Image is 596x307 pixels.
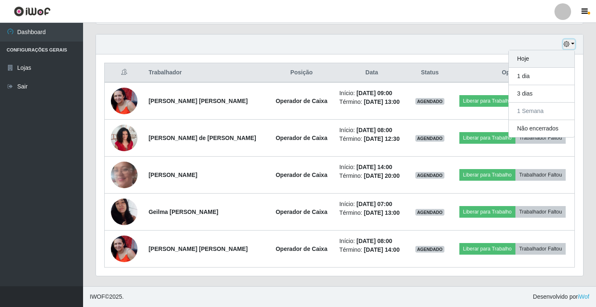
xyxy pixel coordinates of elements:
span: Desenvolvido por [533,292,589,301]
strong: Operador de Caixa [276,209,328,215]
button: Liberar para Trabalho [459,206,515,218]
strong: [PERSON_NAME] de [PERSON_NAME] [149,135,256,141]
strong: Operador de Caixa [276,98,328,104]
span: AGENDADO [415,246,444,253]
span: AGENDADO [415,209,444,216]
time: [DATE] 12:30 [364,135,400,142]
span: © 2025 . [90,292,124,301]
li: Início: [339,237,404,246]
strong: Operador de Caixa [276,246,328,252]
time: [DATE] 20:00 [364,172,400,179]
li: Início: [339,89,404,98]
img: 1699231984036.jpeg [111,188,137,236]
time: [DATE] 08:00 [356,127,392,133]
button: 1 dia [509,68,574,85]
span: AGENDADO [415,172,444,179]
time: [DATE] 14:00 [364,246,400,253]
strong: Operador de Caixa [276,135,328,141]
strong: [PERSON_NAME] [PERSON_NAME] [149,246,248,252]
strong: [PERSON_NAME] [PERSON_NAME] [149,98,248,104]
img: 1743338839822.jpeg [111,88,137,114]
button: 3 dias [509,85,574,103]
img: 1744402727392.jpeg [111,145,137,204]
button: Hoje [509,50,574,68]
button: 1 Semana [509,103,574,120]
li: Término: [339,98,404,106]
button: Liberar para Trabalho [459,132,515,144]
strong: Operador de Caixa [276,172,328,178]
time: [DATE] 13:00 [364,98,400,105]
span: IWOF [90,293,105,300]
button: Trabalhador Faltou [515,243,566,255]
time: [DATE] 07:00 [356,201,392,207]
time: [DATE] 08:00 [356,238,392,244]
li: Término: [339,172,404,180]
li: Início: [339,163,404,172]
th: Trabalhador [144,63,269,83]
span: AGENDADO [415,98,444,105]
strong: [PERSON_NAME] [149,172,197,178]
th: Status [409,63,451,83]
button: Trabalhador Faltou [515,169,566,181]
li: Término: [339,135,404,143]
span: AGENDADO [415,135,444,142]
img: CoreUI Logo [14,6,51,17]
li: Término: [339,246,404,254]
time: [DATE] 09:00 [356,90,392,96]
li: Início: [339,126,404,135]
button: Liberar para Trabalho [459,243,515,255]
time: [DATE] 14:00 [356,164,392,170]
li: Término: [339,209,404,217]
img: 1756678800904.jpeg [111,120,137,155]
button: Trabalhador Faltou [515,132,566,144]
button: Liberar para Trabalho [459,95,515,107]
strong: Geilma [PERSON_NAME] [149,209,218,215]
li: Início: [339,200,404,209]
th: Opções [451,63,575,83]
img: 1743338839822.jpeg [111,236,137,262]
time: [DATE] 13:00 [364,209,400,216]
th: Data [334,63,409,83]
a: iWof [578,293,589,300]
th: Posição [269,63,334,83]
button: Não encerrados [509,120,574,137]
button: Trabalhador Faltou [515,206,566,218]
button: Liberar para Trabalho [459,169,515,181]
